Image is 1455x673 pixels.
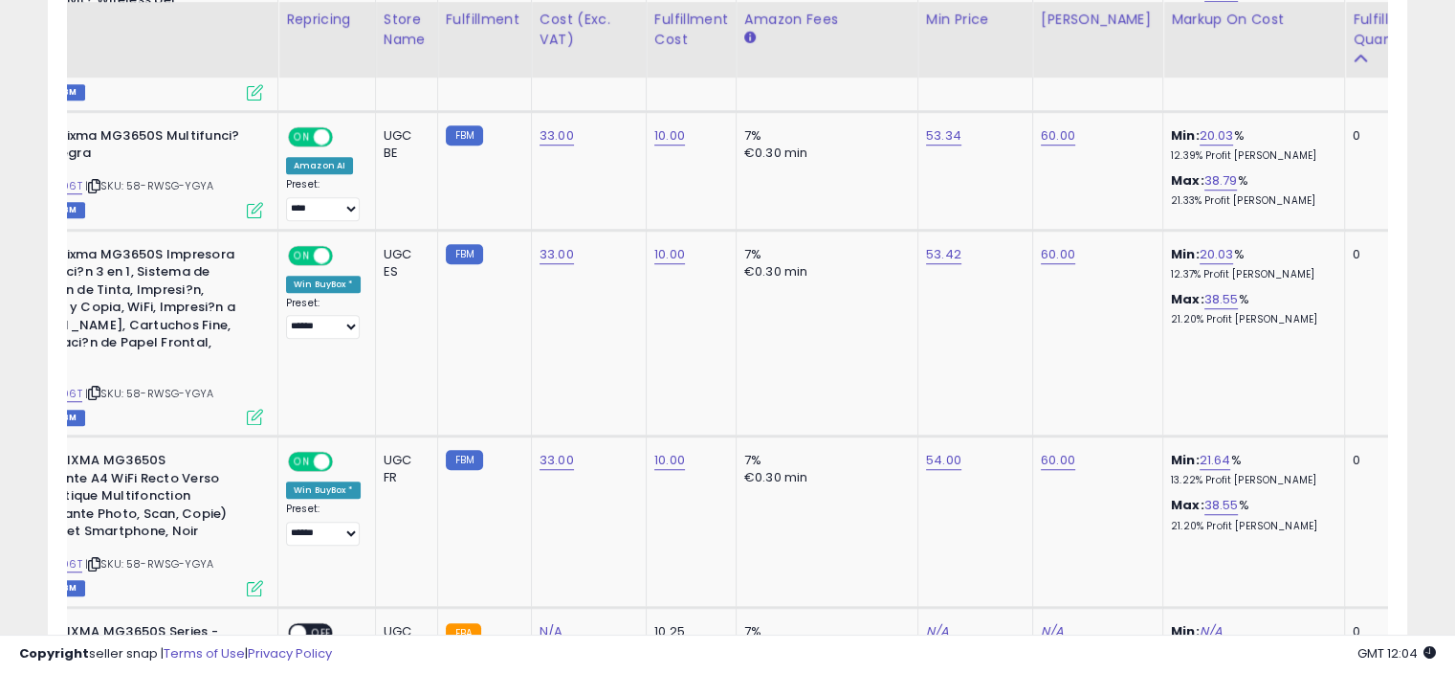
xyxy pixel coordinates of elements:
[1171,452,1330,487] div: %
[164,644,245,662] a: Terms of Use
[85,386,213,401] span: | SKU: 58-RWSG-YGYA
[330,247,361,263] span: OFF
[540,126,574,146] a: 33.00
[19,644,89,662] strong: Copyright
[744,263,903,280] div: €0.30 min
[1353,246,1412,263] div: 0
[446,10,523,30] div: Fulfillment
[330,454,361,470] span: OFF
[1171,290,1204,308] b: Max:
[1171,451,1200,469] b: Min:
[384,452,423,486] div: UGC FR
[446,125,483,146] small: FBM
[85,178,213,193] span: | SKU: 58-RWSG-YGYA
[1171,291,1330,326] div: %
[330,128,361,145] span: OFF
[1204,290,1239,309] a: 38.55
[926,126,961,146] a: 53.34
[51,410,85,426] span: FBM
[540,451,574,470] a: 33.00
[744,145,903,162] div: €0.30 min
[85,556,213,572] span: | SKU: 58-RWSG-YGYA
[654,10,728,50] div: Fulfillment Cost
[1353,10,1419,50] div: Fulfillable Quantity
[286,10,367,30] div: Repricing
[290,128,314,145] span: ON
[926,10,1025,30] div: Min Price
[1353,127,1412,145] div: 0
[1171,126,1200,145] b: Min:
[286,503,361,546] div: Preset:
[1171,496,1204,514] b: Max:
[1357,644,1436,662] span: 2025-08-10 12:04 GMT
[744,246,903,263] div: 7%
[384,246,423,280] div: UGC ES
[286,297,361,340] div: Preset:
[1200,126,1234,146] a: 20.03
[1171,474,1330,487] p: 13.22% Profit [PERSON_NAME]
[744,452,903,469] div: 7%
[290,247,314,263] span: ON
[1353,452,1412,469] div: 0
[1171,171,1204,190] b: Max:
[1200,245,1234,264] a: 20.03
[1171,149,1330,163] p: 12.39% Profit [PERSON_NAME]
[1171,172,1330,208] div: %
[1204,496,1239,515] a: 38.55
[1200,451,1231,470] a: 21.64
[654,245,685,264] a: 10.00
[1171,313,1330,326] p: 21.20% Profit [PERSON_NAME]
[926,245,961,264] a: 53.42
[1204,171,1238,191] a: 38.79
[248,644,332,662] a: Privacy Policy
[1041,10,1155,30] div: [PERSON_NAME]
[654,126,685,146] a: 10.00
[51,580,85,596] span: FBM
[1171,246,1330,281] div: %
[446,244,483,264] small: FBM
[1171,245,1200,263] b: Min:
[540,245,574,264] a: 33.00
[286,482,361,499] div: Win BuyBox *
[540,10,638,50] div: Cost (Exc. VAT)
[11,452,244,546] b: Canon PIXMA MG3650S imprimante A4 WiFi Recto Verso Automatique Multifonction (imprimante Photo, S...
[11,127,244,168] b: Canon Pixma MG3650S Multifunci?n Wifi Negra
[1171,10,1336,30] div: Markup on Cost
[290,454,314,470] span: ON
[744,127,903,145] div: 7%
[51,202,85,218] span: FBM
[384,127,423,162] div: UGC BE
[51,84,85,101] span: FBM
[1171,520,1330,533] p: 21.20% Profit [PERSON_NAME]
[446,450,483,470] small: FBM
[744,469,903,486] div: €0.30 min
[926,451,961,470] a: 54.00
[384,10,430,50] div: Store Name
[11,246,244,375] b: Canon Pixma MG3650S Impresora Multifunci?n 3 en 1, Sistema de Inyecci?n de Tinta, Impresi?n, Esca...
[1041,126,1075,146] a: 60.00
[1163,2,1345,78] th: The percentage added to the cost of goods (COGS) that forms the calculator for Min & Max prices.
[1171,497,1330,532] div: %
[19,645,332,663] div: seller snap | |
[286,157,353,174] div: Amazon AI
[744,10,910,30] div: Amazon Fees
[1171,194,1330,208] p: 21.33% Profit [PERSON_NAME]
[1171,127,1330,163] div: %
[286,178,361,221] div: Preset:
[1041,245,1075,264] a: 60.00
[286,276,361,293] div: Win BuyBox *
[744,30,756,47] small: Amazon Fees.
[654,451,685,470] a: 10.00
[1041,451,1075,470] a: 60.00
[1171,268,1330,281] p: 12.37% Profit [PERSON_NAME]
